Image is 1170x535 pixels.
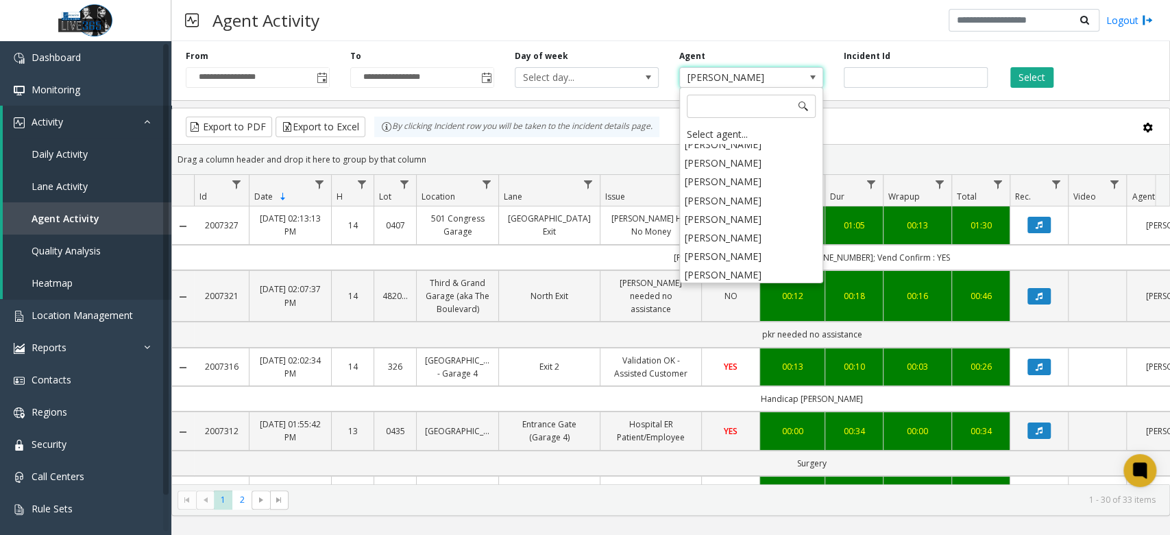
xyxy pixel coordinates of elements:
[681,135,821,154] li: [PERSON_NAME]
[202,219,241,232] a: 2007327
[507,360,592,373] a: Exit 2
[724,361,738,372] span: YES
[199,191,207,202] span: Id
[379,191,391,202] span: Lot
[32,51,81,64] span: Dashboard
[32,212,99,225] span: Agent Activity
[382,219,408,232] a: 0407
[930,175,949,193] a: Wrapup Filter Menu
[172,175,1169,484] div: Data table
[681,247,821,265] li: [PERSON_NAME]
[254,191,273,202] span: Date
[14,311,25,322] img: 'icon'
[681,154,821,172] li: [PERSON_NAME]
[724,425,738,437] span: YES
[833,289,875,302] a: 00:18
[32,405,67,418] span: Regions
[256,495,267,506] span: Go to the next page
[32,341,66,354] span: Reports
[507,289,592,302] a: North Exit
[681,265,821,284] li: [PERSON_NAME]
[206,3,326,37] h3: Agent Activity
[3,138,171,170] a: Daily Activity
[515,50,568,62] label: Day of week
[892,425,943,438] div: 00:00
[988,175,1007,193] a: Total Filter Menu
[382,289,408,302] a: 482020
[3,267,171,299] a: Heatmap
[862,175,880,193] a: Dur Filter Menu
[830,191,844,202] span: Dur
[14,343,25,354] img: 'icon'
[504,191,522,202] span: Lane
[422,191,455,202] span: Location
[892,360,943,373] a: 00:03
[960,360,1001,373] a: 00:26
[32,115,63,128] span: Activity
[515,68,629,87] span: Select day...
[32,470,84,483] span: Call Centers
[844,50,890,62] label: Incident Id
[14,375,25,386] img: 'icon'
[478,68,493,87] span: Toggle popup
[609,354,693,380] a: Validation OK - Assisted Customer
[833,219,875,232] a: 01:05
[507,418,592,444] a: Entrance Gate (Garage 4)
[258,283,323,309] a: [DATE] 02:07:37 PM
[833,360,875,373] a: 00:10
[382,425,408,438] a: 0435
[32,373,71,386] span: Contacts
[724,290,738,302] span: NO
[957,191,977,202] span: Total
[214,490,232,509] span: Page 1
[3,106,171,138] a: Activity
[340,289,365,302] a: 14
[425,425,490,438] a: [GEOGRAPHIC_DATA]
[202,289,241,302] a: 2007321
[681,125,821,144] div: Select agent...
[172,221,194,232] a: Collapse Details
[3,170,171,202] a: Lane Activity
[960,219,1001,232] a: 01:30
[833,425,875,438] a: 00:34
[710,289,751,302] a: NO
[892,289,943,302] a: 00:16
[768,360,816,373] a: 00:13
[228,175,246,193] a: Id Filter Menu
[507,212,592,238] a: [GEOGRAPHIC_DATA] Exit
[768,425,816,438] a: 00:00
[314,68,329,87] span: Toggle popup
[337,191,343,202] span: H
[477,175,496,193] a: Location Filter Menu
[340,219,365,232] a: 14
[609,482,693,522] a: Assisted [PERSON_NAME] with Ticket/Validation/CC/monthly
[172,362,194,373] a: Collapse Details
[14,53,25,64] img: 'icon'
[710,425,751,438] a: YES
[32,502,73,515] span: Rule Sets
[382,360,408,373] a: 326
[186,117,272,137] button: Export to PDF
[710,360,751,373] a: YES
[680,68,794,87] span: [PERSON_NAME]
[278,191,289,202] span: Sortable
[340,425,365,438] a: 13
[232,490,251,509] span: Page 2
[310,175,328,193] a: Date Filter Menu
[258,418,323,444] a: [DATE] 01:55:42 PM
[32,438,66,451] span: Security
[1073,191,1096,202] span: Video
[374,117,659,137] div: By clicking Incident row you will be taken to the incident details page.
[186,50,208,62] label: From
[960,289,1001,302] a: 00:46
[185,3,199,37] img: pageIcon
[679,50,705,62] label: Agent
[172,292,194,302] a: Collapse Details
[681,191,821,210] li: [PERSON_NAME]
[14,117,25,128] img: 'icon'
[252,490,270,510] span: Go to the next page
